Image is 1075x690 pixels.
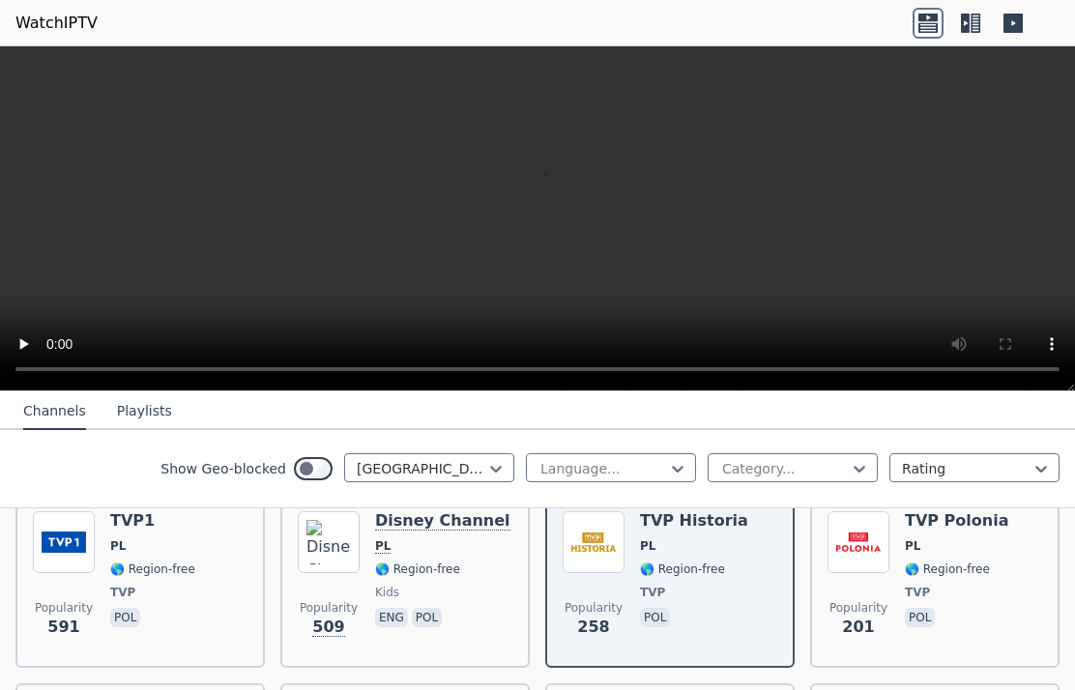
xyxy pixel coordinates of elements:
[47,616,79,639] span: 591
[298,511,360,573] img: Disney Channel
[905,511,1008,531] h6: TVP Polonia
[905,561,990,577] span: 🌎 Region-free
[33,511,95,573] img: TVP1
[829,600,887,616] span: Popularity
[640,585,665,600] span: TVP
[640,538,655,554] span: PL
[905,585,930,600] span: TVP
[905,538,920,554] span: PL
[110,561,195,577] span: 🌎 Region-free
[640,608,670,627] p: pol
[15,12,98,35] a: WatchIPTV
[828,511,889,573] img: TVP Polonia
[375,608,408,627] p: eng
[35,600,93,616] span: Popularity
[375,585,399,600] span: kids
[117,393,172,430] button: Playlists
[110,608,140,627] p: pol
[160,459,286,478] label: Show Geo-blocked
[563,511,625,573] img: TVP Historia
[640,561,725,577] span: 🌎 Region-free
[565,600,623,616] span: Popularity
[110,511,195,531] h6: TVP1
[300,600,358,616] span: Popularity
[23,393,86,430] button: Channels
[110,538,126,554] span: PL
[905,608,935,627] p: pol
[375,561,460,577] span: 🌎 Region-free
[412,608,442,627] p: pol
[640,511,748,531] h6: TVP Historia
[577,616,609,639] span: 258
[110,585,135,600] span: TVP
[842,616,874,639] span: 201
